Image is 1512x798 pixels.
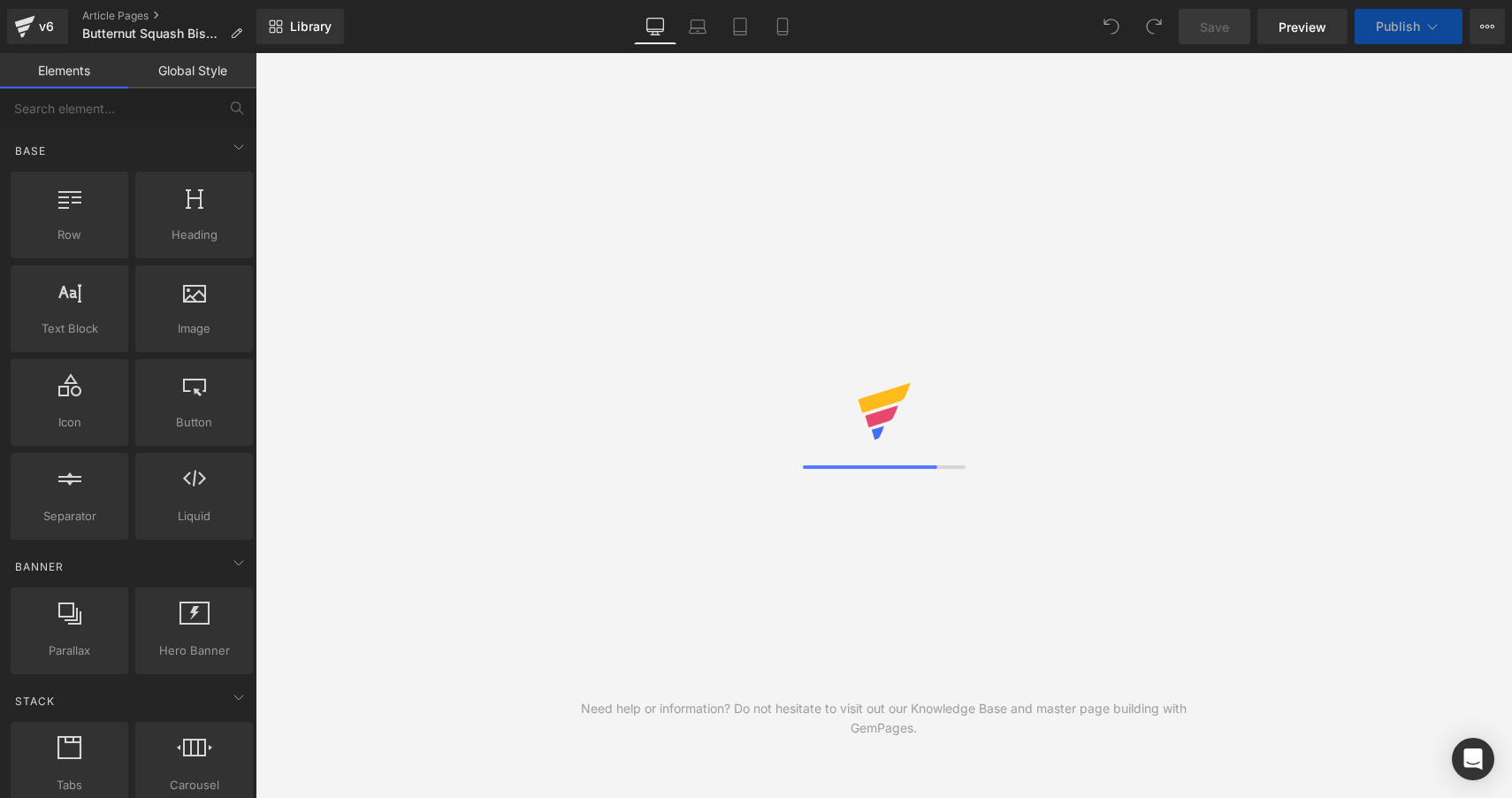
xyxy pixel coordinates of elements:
span: Stack [13,693,57,710]
div: v6 [35,15,57,38]
span: Icon [16,413,123,432]
a: Desktop [634,9,676,44]
span: Banner [13,558,65,575]
span: Parallax [16,641,123,660]
span: Image [141,319,248,338]
span: Hero Banner [141,641,248,660]
span: Heading [141,226,248,244]
span: Base [13,142,48,159]
span: Butternut Squash Bisque [82,27,223,41]
span: Liquid [141,507,248,526]
span: Save [1200,18,1229,36]
a: Tablet [719,9,761,44]
span: Row [16,226,123,244]
span: Preview [1279,18,1326,36]
a: Laptop [676,9,719,44]
button: Publish [1355,9,1462,44]
span: Button [141,413,248,432]
span: Separator [16,507,123,526]
span: Text Block [16,319,123,338]
div: Need help or information? Do not hesitate to visit out our Knowledge Base and master page buildin... [569,699,1198,738]
span: Publish [1376,19,1420,34]
span: Carousel [141,776,248,794]
span: Tabs [16,776,123,794]
a: v6 [7,9,68,44]
div: Open Intercom Messenger [1452,738,1494,780]
button: Undo [1094,9,1129,44]
a: Mobile [761,9,804,44]
a: Preview [1257,9,1348,44]
button: More [1470,9,1505,44]
button: Redo [1136,9,1172,44]
a: Global Style [128,53,256,88]
span: Library [290,19,332,35]
a: Article Pages [82,9,256,23]
a: New Library [256,9,344,44]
